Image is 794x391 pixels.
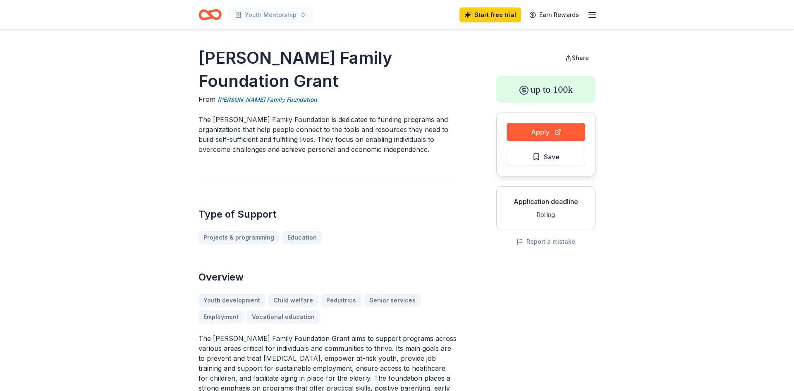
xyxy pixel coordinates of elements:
[198,46,457,93] h1: [PERSON_NAME] Family Foundation Grant
[198,271,457,284] h2: Overview
[507,148,585,166] button: Save
[544,151,560,162] span: Save
[559,50,595,66] button: Share
[496,76,595,103] div: up to 100k
[228,7,313,23] button: Youth Mentorship
[198,115,457,154] p: The [PERSON_NAME] Family Foundation is dedicated to funding programs and organizations that help ...
[218,95,317,105] a: [PERSON_NAME] Family Foundation
[503,210,588,220] div: Rolling
[198,208,457,221] h2: Type of Support
[282,231,322,244] a: Education
[198,94,457,105] div: From
[517,237,575,247] button: Report a mistake
[503,197,588,206] div: Application deadline
[459,7,521,22] a: Start free trial
[572,54,589,61] span: Share
[198,231,279,244] a: Projects & programming
[507,123,585,141] button: Apply
[198,5,222,24] a: Home
[524,7,584,22] a: Earn Rewards
[245,10,297,20] span: Youth Mentorship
